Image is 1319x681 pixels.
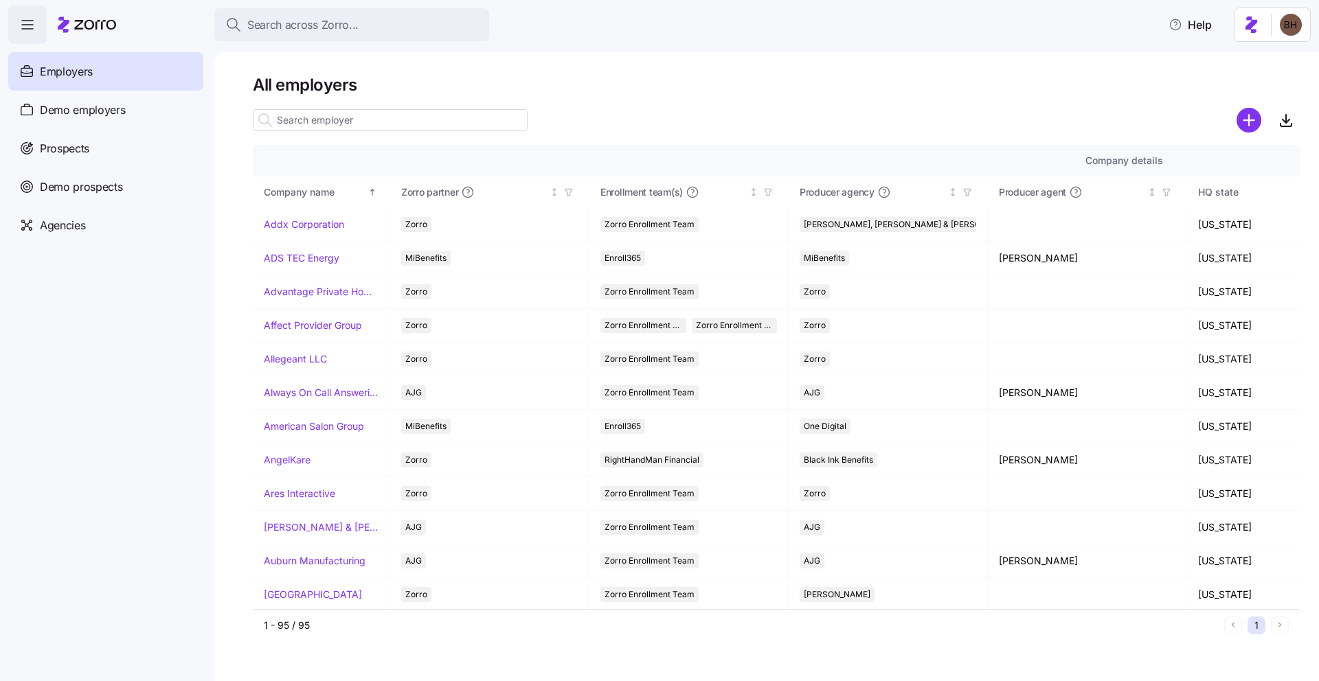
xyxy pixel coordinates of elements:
[40,63,93,80] span: Employers
[40,178,123,196] span: Demo prospects
[600,185,683,199] span: Enrollment team(s)
[264,588,362,601] a: [GEOGRAPHIC_DATA]
[605,318,682,333] span: Zorro Enrollment Team
[264,453,311,467] a: AngelKare
[405,217,427,232] span: Zorro
[1248,616,1265,634] button: 1
[264,554,365,568] a: Auburn Manufacturing
[264,352,327,366] a: Allegeant LLC
[405,486,427,501] span: Zorro
[8,91,203,129] a: Demo employers
[368,187,377,197] div: Sorted ascending
[605,486,695,501] span: Zorro Enrollment Team
[264,619,1219,632] div: 1 - 95 / 95
[253,109,528,131] input: Search employer
[605,587,695,602] span: Zorro Enrollment Team
[405,251,447,266] span: MiBenefits
[1169,16,1212,33] span: Help
[264,386,379,400] a: Always On Call Answering Service
[8,168,203,206] a: Demo prospects
[804,251,845,266] span: MiBenefits
[1224,616,1242,634] button: Previous page
[264,487,335,500] a: Ares Interactive
[264,319,362,332] a: Affect Provider Group
[804,385,820,400] span: AJG
[1147,187,1157,197] div: Not sorted
[8,206,203,244] a: Agencies
[40,102,126,119] span: Demo employers
[804,520,820,535] span: AJG
[804,318,826,333] span: Zorro
[8,52,203,91] a: Employers
[40,217,85,234] span: Agencies
[804,587,870,602] span: [PERSON_NAME]
[264,520,379,534] a: [PERSON_NAME] & [PERSON_NAME]'s
[264,285,379,299] a: Advantage Private Home Care
[214,8,489,41] button: Search across Zorro...
[405,419,447,434] span: MiBenefits
[550,187,559,197] div: Not sorted
[948,187,958,197] div: Not sorted
[696,318,774,333] span: Zorro Enrollment Experts
[253,74,1300,95] h1: All employers
[1158,11,1223,38] button: Help
[988,242,1187,275] td: [PERSON_NAME]
[804,351,826,367] span: Zorro
[988,443,1187,477] td: [PERSON_NAME]
[804,452,873,468] span: Black Ink Benefits
[804,486,826,501] span: Zorro
[605,284,695,299] span: Zorro Enrollment Team
[405,318,427,333] span: Zorro
[804,553,820,568] span: AJG
[1280,14,1302,36] img: c3c218ad70e66eeb89914ccc98a2927c
[804,284,826,299] span: Zorro
[247,16,359,34] span: Search across Zorro...
[988,176,1187,208] th: Producer agentNot sorted
[589,176,789,208] th: Enrollment team(s)Not sorted
[999,185,1066,199] span: Producer agent
[264,218,344,231] a: Addx Corporation
[789,176,988,208] th: Producer agencyNot sorted
[605,385,695,400] span: Zorro Enrollment Team
[405,520,422,535] span: AJG
[605,452,699,468] span: RightHandMan Financial
[605,251,641,266] span: Enroll365
[800,185,875,199] span: Producer agency
[253,176,390,208] th: Company nameSorted ascending
[264,419,364,433] a: American Salon Group
[401,185,458,199] span: Zorro partner
[605,419,641,434] span: Enroll365
[405,284,427,299] span: Zorro
[405,385,422,400] span: AJG
[405,452,427,468] span: Zorro
[405,351,427,367] span: Zorro
[390,176,589,208] th: Zorro partnerNot sorted
[605,553,695,568] span: Zorro Enrollment Team
[804,217,1017,232] span: [PERSON_NAME], [PERSON_NAME] & [PERSON_NAME]
[749,187,758,197] div: Not sorted
[605,520,695,535] span: Zorro Enrollment Team
[264,251,339,265] a: ADS TEC Energy
[804,419,846,434] span: One Digital
[405,587,427,602] span: Zorro
[1237,108,1261,132] svg: add icon
[605,351,695,367] span: Zorro Enrollment Team
[988,544,1187,578] td: [PERSON_NAME]
[405,553,422,568] span: AJG
[40,140,89,157] span: Prospects
[1271,616,1289,634] button: Next page
[605,217,695,232] span: Zorro Enrollment Team
[264,185,365,200] div: Company name
[988,376,1187,410] td: [PERSON_NAME]
[8,129,203,168] a: Prospects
